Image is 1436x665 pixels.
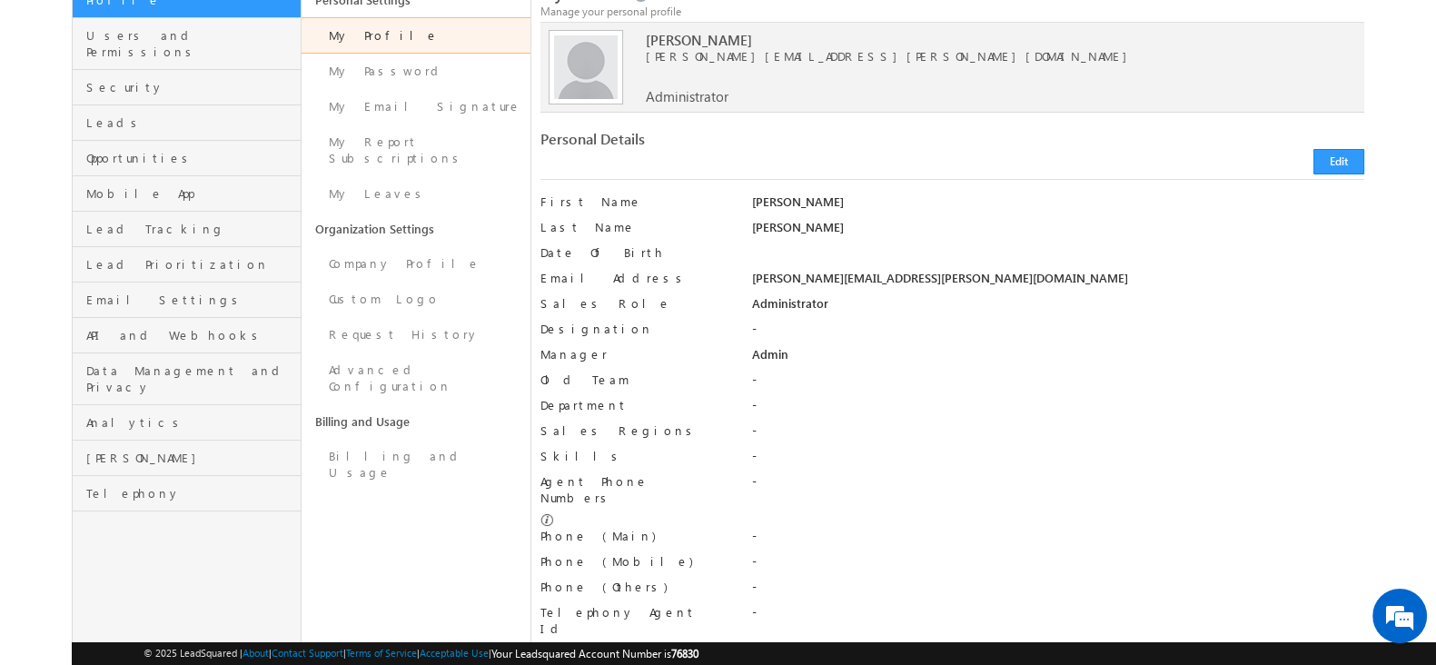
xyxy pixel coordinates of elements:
div: Administrator [752,295,1364,321]
span: Data Management and Privacy [86,362,296,395]
span: [PERSON_NAME] [86,450,296,466]
label: Telephony Agent Id [540,604,730,637]
span: © 2025 LeadSquared | | | | | [144,645,698,662]
a: Mobile App [73,176,301,212]
span: Users and Permissions [86,27,296,60]
label: Date Of Birth [540,244,730,261]
a: Leads [73,105,301,141]
div: [PERSON_NAME] [752,194,1364,219]
div: - [752,553,1364,579]
div: - [752,604,1364,630]
a: Custom Logo [302,282,530,317]
a: Billing and Usage [302,404,530,439]
span: Security [86,79,296,95]
div: - [752,448,1364,473]
label: Email Address [540,270,730,286]
span: [PERSON_NAME][EMAIL_ADDRESS][PERSON_NAME][DOMAIN_NAME] [646,48,1304,65]
div: - [752,473,1364,499]
a: Lead Tracking [73,212,301,247]
label: Designation [540,321,730,337]
div: [PERSON_NAME] [752,219,1364,244]
div: - [752,528,1364,553]
a: My Leaves [302,176,530,212]
div: - [752,397,1364,422]
label: Phone (Mobile) [540,553,693,570]
a: Billing and Usage [302,439,530,491]
span: Your Leadsquared Account Number is [491,647,698,660]
span: [PERSON_NAME] [646,32,1304,48]
a: Security [73,70,301,105]
div: - [752,372,1364,397]
a: Users and Permissions [73,18,301,70]
a: Data Management and Privacy [73,353,301,405]
label: Department [540,397,730,413]
a: Terms of Service [346,647,417,659]
div: - [752,579,1364,604]
a: Advanced Configuration [302,352,530,404]
label: Phone (Others) [540,579,730,595]
span: Email Settings [86,292,296,308]
label: Old Team [540,372,730,388]
div: - [752,422,1364,448]
a: Telephony [73,476,301,511]
div: Admin [752,346,1364,372]
label: Sales Regions [540,422,730,439]
label: Sales Role [540,295,730,312]
span: Administrator [646,88,728,104]
label: Manager [540,346,730,362]
label: First Name [540,194,730,210]
span: Lead Tracking [86,221,296,237]
div: - [752,321,1364,346]
a: About [243,647,269,659]
div: [PERSON_NAME][EMAIL_ADDRESS][PERSON_NAME][DOMAIN_NAME] [752,270,1364,295]
label: Skills [540,448,730,464]
span: Leads [86,114,296,131]
span: 76830 [671,647,698,660]
div: Manage your personal profile [540,4,1364,20]
span: Analytics [86,414,296,431]
span: Mobile App [86,185,296,202]
a: My Profile [302,17,530,54]
a: Analytics [73,405,301,441]
a: Request History [302,317,530,352]
a: Organization Settings [302,212,530,246]
label: Last Name [540,219,730,235]
a: [PERSON_NAME] [73,441,301,476]
span: Telephony [86,485,296,501]
a: My Report Subscriptions [302,124,530,176]
a: My Password [302,54,530,89]
div: Personal Details [540,131,942,156]
label: Agent Phone Numbers [540,473,730,506]
a: My Email Signature [302,89,530,124]
label: Date Format [540,641,730,658]
button: Edit [1313,149,1364,174]
label: Phone (Main) [540,528,730,544]
a: Acceptable Use [420,647,489,659]
a: Contact Support [272,647,343,659]
a: Company Profile [302,246,530,282]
